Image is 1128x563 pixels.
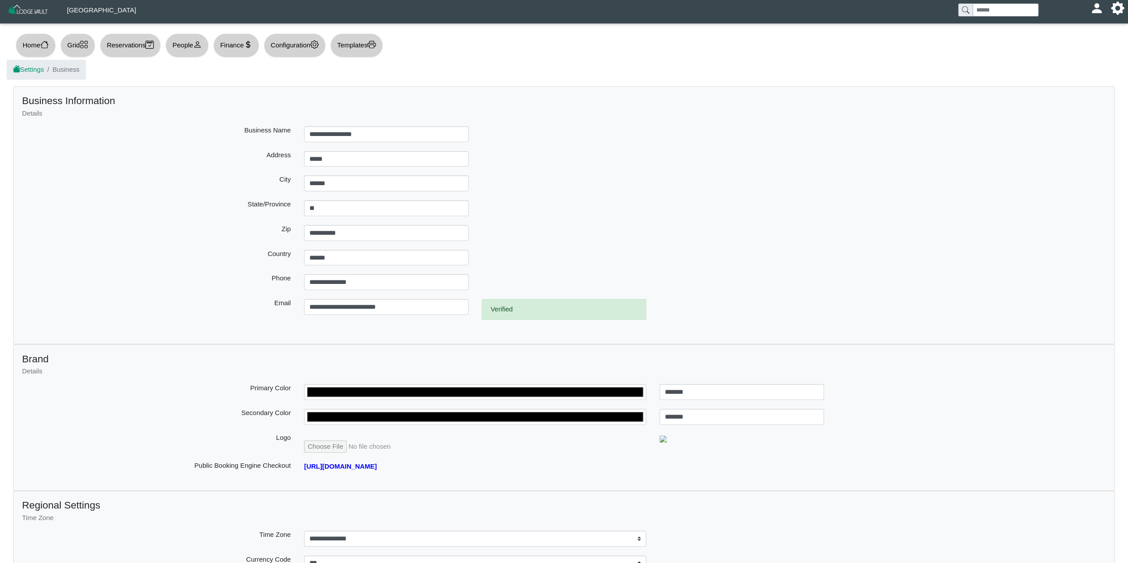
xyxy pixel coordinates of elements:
[126,384,291,392] h6: Primary Color
[7,4,49,19] img: Z
[126,151,291,159] h6: Address
[80,40,88,49] svg: grid
[22,95,1106,107] h4: Business Information
[22,367,1106,375] h6: Details
[13,66,20,73] svg: house fill
[16,33,56,58] button: Homehouse
[126,531,291,539] h6: Time Zone
[145,40,154,49] svg: calendar2 check
[1114,5,1121,12] svg: gear fill
[126,250,291,258] h6: Country
[126,126,291,134] h6: Business Name
[100,33,161,58] button: Reservationscalendar2 check
[22,499,1106,511] h4: Regional Settings
[126,225,291,233] h6: Zip
[367,40,376,49] svg: printer
[126,409,291,417] h6: Secondary Color
[1093,5,1100,12] svg: person fill
[126,434,291,442] h6: Logo
[165,33,208,58] button: Peopleperson
[310,40,319,49] svg: gear
[660,435,667,443] img: 00000000-0000-0000-0000-000000000000.jpg
[22,109,1106,117] h6: Details
[264,33,326,58] button: Configurationgear
[304,462,377,470] span: [URL][DOMAIN_NAME]
[193,40,202,49] svg: person
[52,66,79,73] span: Business
[126,299,291,307] h6: Email
[330,33,383,58] button: Templatesprinter
[213,33,259,58] button: Financecurrency dollar
[126,175,291,183] h6: City
[482,299,646,320] div: Verified
[244,40,252,49] svg: currency dollar
[40,40,49,49] svg: house
[22,514,1106,522] h6: Time Zone
[126,462,291,470] h6: Public Booking Engine Checkout
[22,353,1106,365] h4: Brand
[962,6,969,13] svg: search
[126,274,291,282] h6: Phone
[13,66,44,73] a: house fillSettings
[126,200,291,208] h6: State/Province
[60,33,95,58] button: Gridgrid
